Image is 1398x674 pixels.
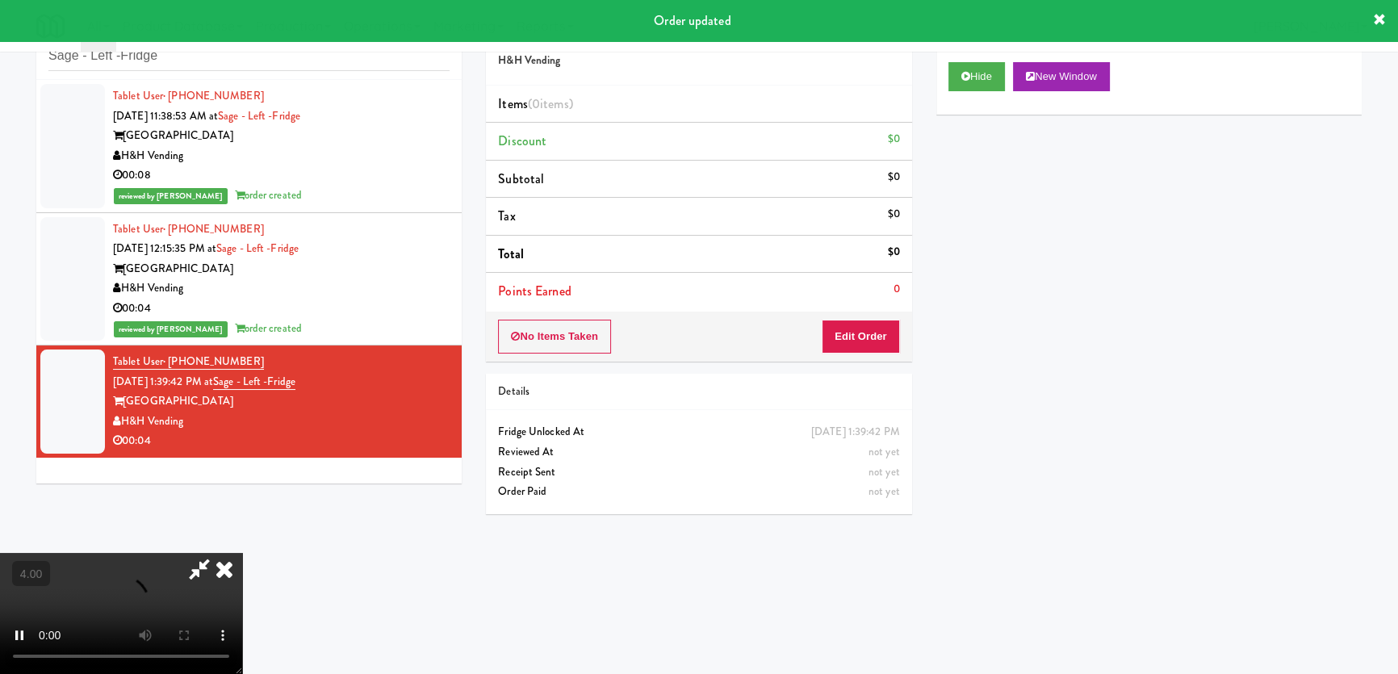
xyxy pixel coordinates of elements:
span: reviewed by [PERSON_NAME] [114,188,228,204]
div: Reviewed At [498,442,899,463]
a: Tablet User· [PHONE_NUMBER] [113,354,264,370]
div: [DATE] 1:39:42 PM [811,422,900,442]
button: Hide [948,62,1005,91]
span: · [PHONE_NUMBER] [163,354,264,369]
span: Items [498,94,572,113]
span: not yet [869,444,900,459]
button: New Window [1013,62,1110,91]
span: · [PHONE_NUMBER] [163,88,264,103]
div: 00:04 [113,431,450,451]
div: Fridge Unlocked At [498,422,899,442]
button: Edit Order [822,320,900,354]
span: Discount [498,132,546,150]
div: H&H Vending [113,146,450,166]
span: (0 ) [528,94,573,113]
div: [GEOGRAPHIC_DATA] [113,391,450,412]
span: [DATE] 1:39:42 PM at [113,374,213,389]
div: 00:04 [113,299,450,319]
span: [DATE] 12:15:35 PM at [113,241,216,256]
span: Total [498,245,524,263]
h5: H&H Vending [498,55,899,67]
a: Tablet User· [PHONE_NUMBER] [113,221,264,237]
div: $0 [887,167,899,187]
span: not yet [869,464,900,479]
a: Sage - Left -Fridge [213,374,295,390]
div: 00:08 [113,165,450,186]
div: Order Paid [498,482,899,502]
div: [GEOGRAPHIC_DATA] [113,259,450,279]
span: order created [235,320,302,336]
div: Receipt Sent [498,463,899,483]
div: $0 [887,204,899,224]
li: Tablet User· [PHONE_NUMBER][DATE] 1:39:42 PM atSage - Left -Fridge[GEOGRAPHIC_DATA]H&H Vending00:04 [36,345,462,458]
span: Tax [498,207,515,225]
div: [GEOGRAPHIC_DATA] [113,126,450,146]
span: Points Earned [498,282,571,300]
span: reviewed by [PERSON_NAME] [114,321,228,337]
button: No Items Taken [498,320,611,354]
span: Subtotal [498,170,544,188]
a: Tablet User· [PHONE_NUMBER] [113,88,264,103]
li: Tablet User· [PHONE_NUMBER][DATE] 11:38:53 AM atSage - Left -Fridge[GEOGRAPHIC_DATA]H&H Vending00... [36,80,462,213]
div: H&H Vending [113,412,450,432]
div: $0 [887,242,899,262]
span: Order updated [654,11,730,30]
div: 0 [894,279,900,299]
a: Sage - Left -Fridge [216,241,299,256]
span: order created [235,187,302,203]
span: · [PHONE_NUMBER] [163,221,264,237]
div: $0 [887,129,899,149]
a: Sage - Left -Fridge [218,108,300,123]
ng-pluralize: items [540,94,569,113]
input: Search vision orders [48,41,450,71]
div: Details [498,382,899,402]
span: not yet [869,484,900,499]
div: H&H Vending [113,278,450,299]
li: Tablet User· [PHONE_NUMBER][DATE] 12:15:35 PM atSage - Left -Fridge[GEOGRAPHIC_DATA]H&H Vending00... [36,213,462,346]
span: [DATE] 11:38:53 AM at [113,108,218,123]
